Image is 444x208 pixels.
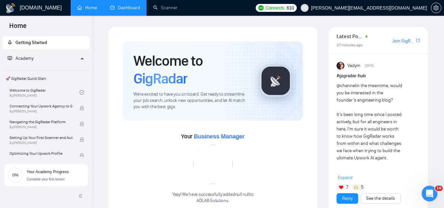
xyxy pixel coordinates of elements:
[416,37,420,44] a: export
[78,193,85,199] span: double-left
[416,38,420,43] span: export
[193,145,233,184] img: error
[80,106,84,110] span: lock
[80,90,84,95] span: check-circle
[346,184,348,191] span: 7
[8,56,12,60] span: fund-projection-screen
[194,133,245,140] span: Business Manager
[15,40,47,45] span: Getting Started
[337,83,356,88] span: @channel
[10,134,73,141] span: Setting Up Your First Scanner and Auto-Bidder
[10,141,73,145] span: By [PERSON_NAME]
[10,150,73,157] span: Optimizing Your Upwork Profile
[361,184,363,191] span: 5
[80,153,84,158] span: lock
[80,137,84,142] span: lock
[366,195,395,202] a: See the details
[10,109,73,113] span: By [PERSON_NAME]
[133,52,249,87] h1: Welcome to
[431,3,441,13] button: setting
[302,6,307,10] span: user
[337,72,420,80] h1: # gigradar-hub
[110,5,140,11] a: dashboardDashboard
[77,5,97,11] a: homeHome
[431,5,441,11] a: setting
[172,192,253,204] div: Yaay! We have successfully added null null to
[422,186,437,201] iframe: Intercom live chat
[27,170,69,174] span: Your Academy Progress
[342,195,353,202] a: Reply
[4,21,32,35] span: Home
[338,175,353,180] span: Expand
[2,36,89,49] li: Getting Started
[133,91,249,110] span: We're excited to have you on board. Get ready to streamline your job search, unlock new opportuni...
[8,173,23,177] span: 0%
[5,3,16,13] img: logo
[10,119,73,125] span: Navigating the GigRadar Platform
[354,185,358,190] img: 🙌
[337,32,363,40] span: Latest Posts from the GigRadar Community
[266,4,285,12] span: Connects:
[8,40,12,45] span: rocket
[15,56,34,61] span: Academy
[337,43,363,47] span: 37 minutes ago
[347,62,361,69] span: Vadym
[258,5,264,11] img: upwork-logo.png
[181,133,245,140] span: Your
[172,198,253,204] p: ADLAB Solutions .
[8,56,34,61] span: Academy
[339,185,343,190] img: ❤️
[431,5,441,11] span: setting
[10,85,80,100] a: Welcome to GigRadarBy[PERSON_NAME]
[361,193,401,204] button: See the details
[365,63,374,69] span: [DATE]
[10,103,73,109] span: Connecting Your Upwork Agency to GigRadar
[3,72,89,85] span: 🚀 GigRadar Quick Start
[27,177,65,181] span: Complete your first lesson
[287,4,294,12] span: 610
[259,64,292,97] img: gigradar-logo.png
[80,122,84,126] span: lock
[133,70,187,87] span: GigRadar
[435,186,443,191] span: 10
[153,5,177,11] a: searchScanner
[392,37,415,45] a: Join GigRadar Slack Community
[337,62,344,70] img: Vadym
[10,125,73,129] span: By [PERSON_NAME]
[337,193,358,204] button: Reply
[10,157,73,161] span: By [PERSON_NAME]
